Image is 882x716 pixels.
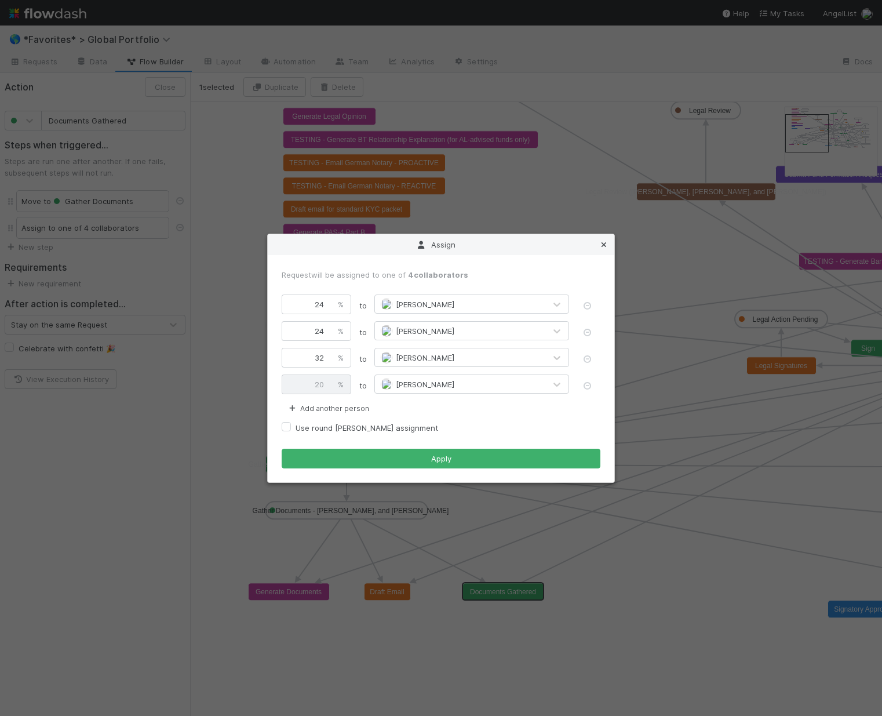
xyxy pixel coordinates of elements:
button: Add another person [282,401,374,416]
span: to [351,348,374,370]
div: % [330,295,351,314]
span: [PERSON_NAME] [396,326,454,335]
span: [PERSON_NAME] [396,352,454,362]
div: Request will be assigned to one of [282,269,600,281]
span: to [351,295,374,317]
img: avatar_cea4b3df-83b6-44b5-8b06-f9455c333edc.png [381,325,392,337]
label: Use round [PERSON_NAME] assignment [296,421,438,435]
img: avatar_5bf5c33b-3139-4939-a495-cbf9fc6ebf7e.png [381,379,392,390]
span: to [351,321,374,343]
button: Apply [282,449,600,468]
div: % [330,348,351,368]
div: Assign [268,234,614,255]
span: to [351,375,374,397]
img: avatar_c584de82-e924-47af-9431-5c284c40472a.png [381,352,392,364]
div: % [330,375,351,394]
span: 4 collaborators [408,270,468,279]
span: [PERSON_NAME] [396,379,454,388]
div: % [330,321,351,341]
img: avatar_e0ab5a02-4425-4644-8eca-231d5bcccdf4.png [381,299,392,310]
span: [PERSON_NAME] [396,299,454,308]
